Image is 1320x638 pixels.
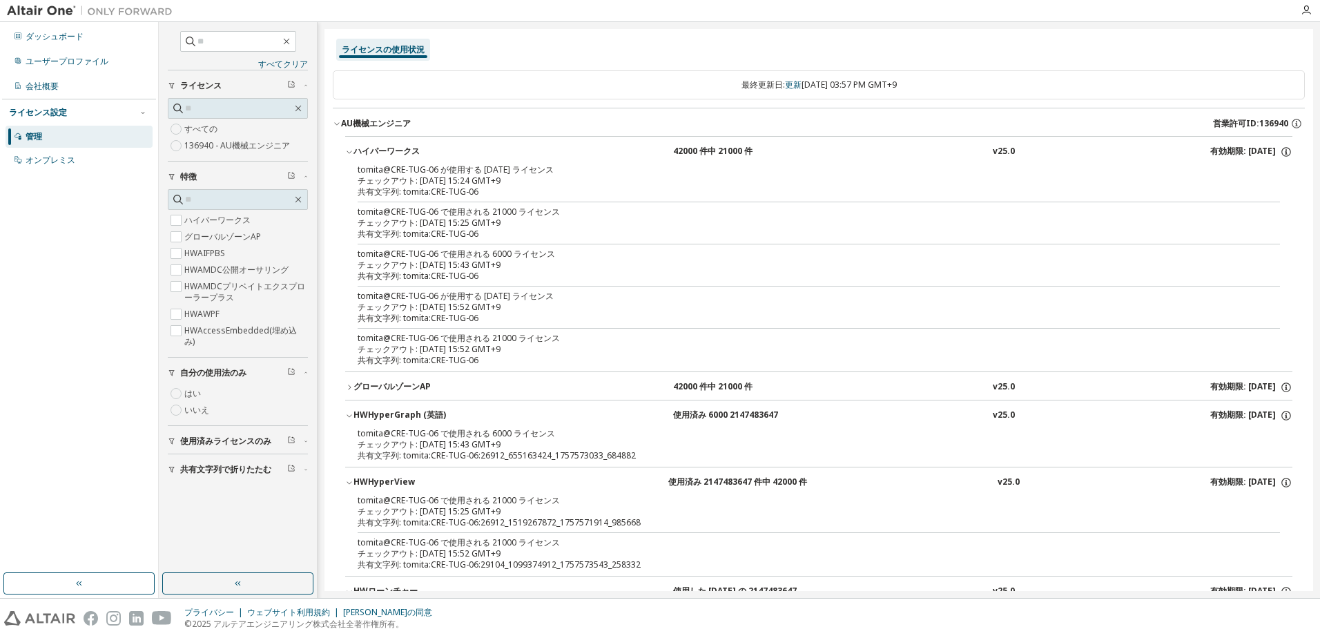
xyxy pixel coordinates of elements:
[673,146,797,158] div: 42000 件中 21000 件
[287,436,295,447] span: Clear filter
[26,155,75,166] div: オンプレミス
[353,381,478,394] div: グローバルゾーンAP
[184,137,293,154] label: 136940 - AU機械エンジニア
[358,186,1247,197] div: 共有文字列: tomita:CRE-TUG-06
[673,381,797,394] div: 42000 件中 21000 件
[358,333,1247,344] div: tomita@CRE-TUG-06 で使用される 21000 ライセンス
[180,171,197,182] span: 特徴
[333,70,1305,99] div: 最終更新日:
[343,607,440,618] div: [PERSON_NAME]の同意
[168,358,308,388] button: 自分の使用法のみ
[106,611,121,626] img: instagram.svg
[358,506,1247,517] div: チェックアウト: [DATE] 15:25 GMT+9
[993,381,1015,394] div: v25.0
[129,611,144,626] img: linkedin.svg
[287,171,295,182] span: Clear filter
[358,164,1247,175] div: tomita@CRE-TUG-06 が使用する [DATE] ライセンス
[993,586,1015,598] div: v25.0
[168,454,308,485] button: 共有文字列で折りたたむ
[180,80,222,91] span: ライセンス
[333,108,1305,139] button: AU機械エンジニア営業許可ID:136940
[358,439,1247,450] div: チェックアウト: [DATE] 15:43 GMT+9
[993,146,1015,158] div: v25.0
[26,131,42,142] div: 管理
[358,344,1247,355] div: チェックアウト: [DATE] 15:52 GMT+9
[26,81,59,92] div: 会社概要
[345,577,1292,607] button: HWローンチャー使用した [DATE] の 2147483647v25.0有効期限: [DATE]
[993,409,1015,422] div: v25.0
[358,559,1247,570] div: 共有文字列: tomita:CRE-TUG-06:29104_1099374912_1757573543_258332
[358,517,1247,528] div: 共有文字列: tomita:CRE-TUG-06:26912_1519267872_1757571914_985668
[358,548,1247,559] div: チェックアウト: [DATE] 15:52 GMT+9
[1213,118,1288,129] span: 営業許可ID:136940
[668,476,807,489] div: 使用済み 2147483647 件中 42000 件
[192,618,404,630] font: 2025 アルテアエンジニアリング株式会社全著作権所有。
[287,80,295,91] span: Clear filter
[184,306,222,322] label: HWAWPF
[345,137,1292,167] button: ハイパーワークス42000 件中 21000 件v25.0有効期限: [DATE]
[287,367,295,378] span: Clear filter
[26,31,84,42] div: ダッシュボード
[152,611,172,626] img: youtube.svg
[1210,409,1276,422] font: 有効期限: [DATE]
[345,372,1292,403] button: グローバルゾーンAP42000 件中 21000 件v25.0有効期限: [DATE]
[358,249,1247,260] div: tomita@CRE-TUG-06 で使用される 6000 ライセンス
[184,402,212,418] label: いいえ
[26,56,108,67] div: ユーザープロファイル
[184,607,247,618] div: プライバシー
[184,229,264,245] label: グローバルゾーンAP
[7,4,179,18] img: アルタイルワン
[345,467,1292,498] button: HWHyperView使用済み 2147483647 件中 42000 件v25.0有効期限: [DATE]
[9,107,67,118] div: ライセンス設定
[358,495,1247,506] div: tomita@CRE-TUG-06 で使用される 21000 ライセンス
[673,409,797,422] div: 使用済み 6000 2147483647
[247,607,343,618] div: ウェブサイト利用規約
[341,117,411,129] font: AU機械エンジニア
[353,409,478,422] div: HWHyperGraph (英語)
[184,212,253,229] label: ハイパーワークス
[184,618,440,630] p: ©
[184,278,308,306] label: HWAMDCプリベイトエクスプローラープラス
[358,206,1247,217] div: tomita@CRE-TUG-06 で使用される 21000 ライセンス
[802,79,897,90] font: [DATE] 03:57 PM GMT+9
[353,146,478,158] div: ハイパーワークス
[184,262,291,278] label: HWAMDC公開オーサリング
[168,59,308,70] a: すべてクリア
[168,426,308,456] button: 使用済みライセンスのみ
[180,367,246,378] span: 自分の使用法のみ
[1210,381,1276,394] font: 有効期限: [DATE]
[358,291,1247,302] div: tomita@CRE-TUG-06 が使用する [DATE] ライセンス
[168,162,308,192] button: 特徴
[184,245,228,262] label: HWAIFPBS
[998,476,1020,489] div: v25.0
[358,537,1247,548] div: tomita@CRE-TUG-06 で使用される 21000 ライセンス
[184,322,308,350] label: HWAccessEmbedded(埋め込み)
[1210,146,1276,158] font: 有効期限: [DATE]
[358,302,1247,313] div: チェックアウト: [DATE] 15:52 GMT+9
[358,355,1247,366] div: 共有文字列: tomita:CRE-TUG-06
[358,229,1247,240] div: 共有文字列: tomita:CRE-TUG-06
[673,586,797,598] div: 使用した [DATE] の 2147483647
[342,44,425,55] div: ライセンスの使用状況
[353,476,478,489] div: HWHyperView
[4,611,75,626] img: altair_logo.svg
[358,217,1247,229] div: チェックアウト: [DATE] 15:25 GMT+9
[180,436,271,447] span: 使用済みライセンスのみ
[287,464,295,475] span: Clear filter
[353,586,478,598] div: HWローンチャー
[168,70,308,101] button: ライセンス
[1210,586,1276,598] font: 有効期限: [DATE]
[180,464,271,475] span: 共有文字列で折りたたむ
[1210,476,1276,489] font: 有効期限: [DATE]
[184,121,220,137] label: すべての
[345,400,1292,431] button: HWHyperGraph (英語)使用済み 6000 2147483647v25.0有効期限: [DATE]
[358,260,1247,271] div: チェックアウト: [DATE] 15:43 GMT+9
[184,385,204,402] label: はい
[84,611,98,626] img: facebook.svg
[358,428,1247,439] div: tomita@CRE-TUG-06 で使用される 6000 ライセンス
[358,271,1247,282] div: 共有文字列: tomita:CRE-TUG-06
[358,450,1247,461] div: 共有文字列: tomita:CRE-TUG-06:26912_655163424_1757573033_684882
[785,79,802,90] a: 更新
[358,313,1247,324] div: 共有文字列: tomita:CRE-TUG-06
[358,175,1247,186] div: チェックアウト: [DATE] 15:24 GMT+9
